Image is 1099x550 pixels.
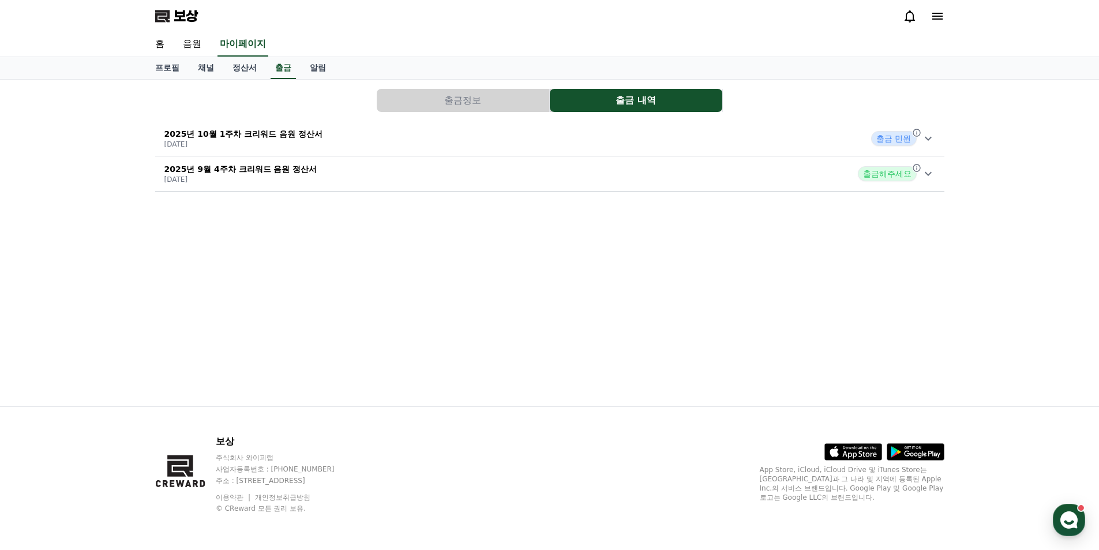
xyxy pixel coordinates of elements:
[174,8,198,24] font: 보상
[164,140,188,148] font: [DATE]
[216,477,305,485] font: 주소 : [STREET_ADDRESS]
[146,57,189,79] a: 프로필
[189,57,223,79] a: 채널
[310,63,326,72] font: 알림
[198,63,214,72] font: 채널
[216,436,234,447] font: 보상
[106,384,119,393] span: 대화
[155,38,164,49] font: 홈
[550,89,722,112] button: 출금 내역
[76,366,149,395] a: 대화
[149,366,222,395] a: 설정
[216,465,335,473] font: 사업자등록번호 : [PHONE_NUMBER]
[216,493,243,502] font: 이용약관
[377,89,550,112] a: 출금정보
[876,134,911,143] font: 출금 민원
[216,454,273,462] font: 주식회사 와이피랩
[616,95,656,106] font: 출금 내역
[155,121,944,156] button: 2025년 10월 1주차 크리워드 음원 정산서 [DATE] 출금 민원
[301,57,335,79] a: 알림
[760,466,944,502] font: App Store, iCloud, iCloud Drive 및 iTunes Store는 [GEOGRAPHIC_DATA]과 그 나라 및 지역에 등록된 Apple Inc.의 서비스...
[3,366,76,395] a: 홈
[271,57,296,79] a: 출금
[275,63,291,72] font: 출금
[216,493,252,502] a: 이용약관
[232,63,257,72] font: 정산서
[164,164,317,174] font: 2025년 9월 4주차 크리워드 음원 정산서
[146,32,174,57] a: 홈
[155,156,944,192] button: 2025년 9월 4주차 크리워드 음원 정산서 [DATE] 출금해주세요
[178,383,192,392] span: 설정
[174,32,211,57] a: 음원
[164,129,323,139] font: 2025년 10월 1주차 크리워드 음원 정산서
[444,95,481,106] font: 출금정보
[220,38,266,49] font: 마이페이지
[155,63,179,72] font: 프로필
[550,89,723,112] a: 출금 내역
[863,169,912,178] font: 출금해주세요
[377,89,549,112] button: 출금정보
[255,493,310,502] a: 개인정보취급방침
[36,383,43,392] span: 홈
[216,504,306,512] font: © CReward 모든 권리 보유.
[164,175,188,184] font: [DATE]
[155,7,198,25] a: 보상
[183,38,201,49] font: 음원
[217,32,268,57] a: 마이페이지
[223,57,266,79] a: 정산서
